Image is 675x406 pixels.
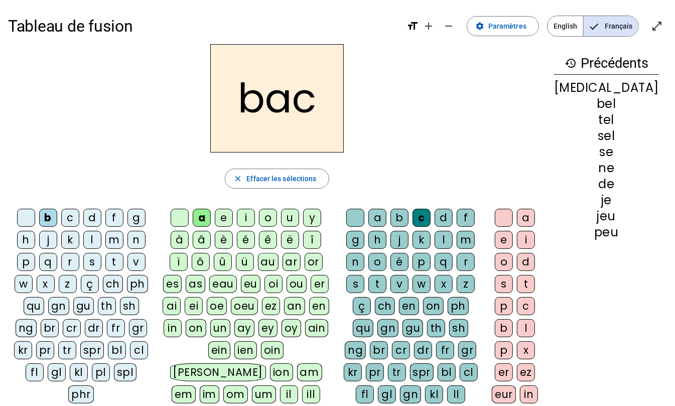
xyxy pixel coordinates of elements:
h1: Tableau de fusion [8,10,398,42]
div: fr [107,319,125,337]
div: ez [517,363,535,381]
div: ei [185,297,203,315]
div: kl [425,385,443,403]
div: ll [447,385,465,403]
div: ng [16,319,37,337]
div: cr [63,319,81,337]
div: gr [129,319,147,337]
div: s [83,253,101,271]
div: spr [80,341,104,359]
div: om [223,385,248,403]
div: er [495,363,513,381]
div: o [368,253,386,271]
div: s [495,275,513,293]
mat-icon: format_size [407,20,419,32]
div: ar [283,253,301,271]
div: i [517,231,535,249]
div: fl [356,385,374,403]
div: v [127,253,146,271]
div: q [39,253,57,271]
div: ou [287,275,307,293]
div: tr [388,363,406,381]
div: ain [305,319,329,337]
div: b [390,209,409,227]
div: tel [554,114,659,126]
span: Effacer les sélections [246,173,316,185]
mat-icon: close [233,174,242,183]
div: gu [73,297,94,315]
div: im [200,385,219,403]
div: br [370,341,388,359]
div: cr [392,341,410,359]
div: ph [448,297,469,315]
div: ien [234,341,257,359]
div: [PERSON_NAME] [170,363,266,381]
button: Effacer les sélections [225,169,329,189]
div: oy [282,319,301,337]
div: h [368,231,386,249]
div: bel [554,98,659,110]
div: pr [366,363,384,381]
mat-icon: history [565,57,577,69]
div: c [413,209,431,227]
div: p [495,341,513,359]
div: as [186,275,205,293]
div: am [297,363,322,381]
div: qu [353,319,373,337]
div: b [495,319,513,337]
div: r [457,253,475,271]
div: ey [258,319,278,337]
div: y [303,209,321,227]
div: a [193,209,211,227]
mat-icon: settings [475,22,484,31]
div: t [368,275,386,293]
div: a [517,209,535,227]
div: ne [554,162,659,174]
div: sh [449,319,468,337]
div: ph [127,275,148,293]
div: tr [58,341,76,359]
div: p [17,253,35,271]
div: x [37,275,55,293]
div: o [259,209,277,227]
div: au [258,253,279,271]
div: l [517,319,535,337]
div: g [346,231,364,249]
div: j [390,231,409,249]
div: en [309,297,329,315]
div: gl [48,363,66,381]
div: um [252,385,276,403]
div: ill [302,385,320,403]
div: se [554,146,659,158]
div: pl [92,363,110,381]
span: Français [584,16,638,36]
div: an [284,297,305,315]
div: z [59,275,77,293]
button: Entrer en plein écran [647,16,667,36]
mat-icon: remove [443,20,455,32]
div: gn [377,319,398,337]
div: er [311,275,329,293]
div: fr [436,341,454,359]
div: oi [264,275,283,293]
mat-icon: add [423,20,435,32]
div: dr [85,319,103,337]
div: r [61,253,79,271]
div: p [495,297,513,315]
div: k [413,231,431,249]
div: dr [414,341,432,359]
div: q [435,253,453,271]
div: p [413,253,431,271]
div: pr [36,341,54,359]
div: phr [68,385,94,403]
div: ng [345,341,366,359]
div: en [399,297,419,315]
div: ë [281,231,299,249]
div: cl [460,363,478,381]
mat-icon: open_in_full [651,20,663,32]
div: oeu [231,297,258,315]
div: cl [130,341,148,359]
div: f [105,209,123,227]
div: ç [353,297,371,315]
div: j [39,231,57,249]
